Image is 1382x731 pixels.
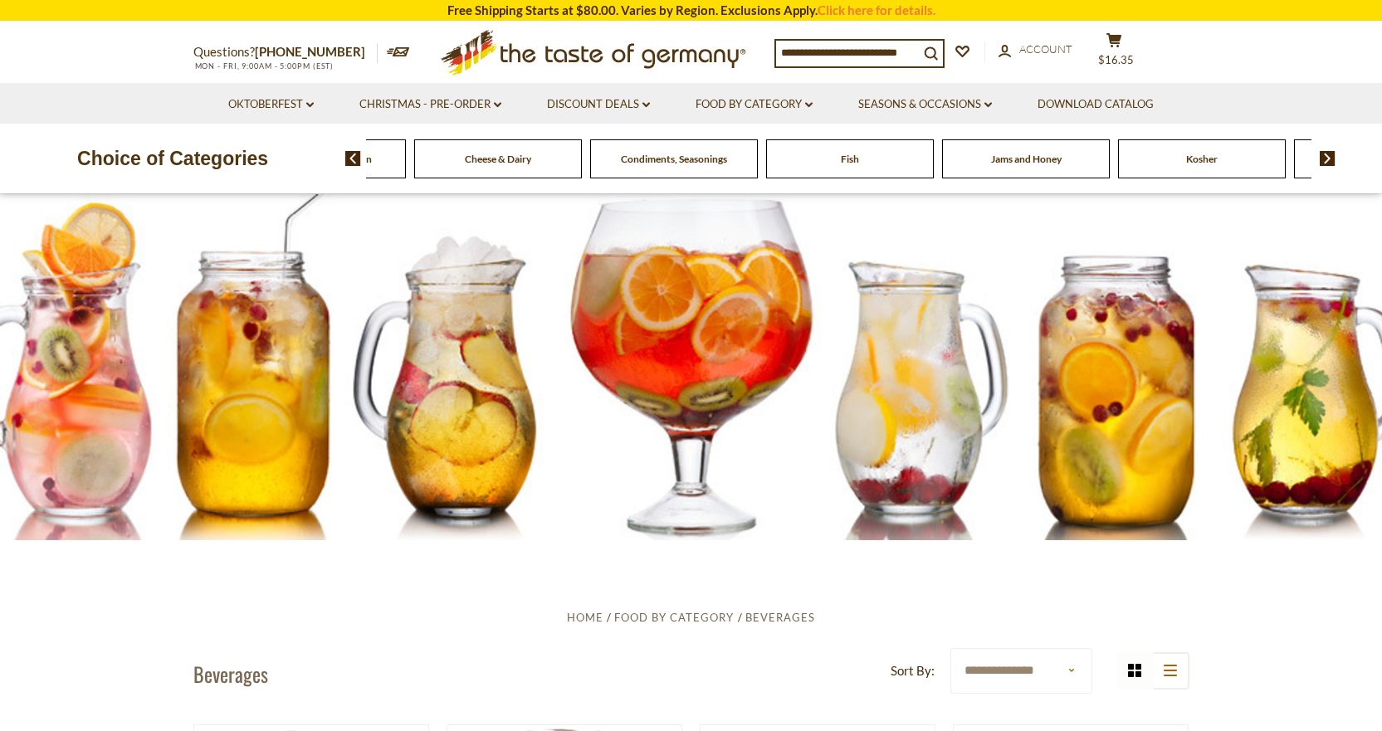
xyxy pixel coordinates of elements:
a: Discount Deals [547,95,650,114]
a: Food By Category [696,95,813,114]
span: MON - FRI, 9:00AM - 5:00PM (EST) [193,61,335,71]
a: Cheese & Dairy [465,153,531,165]
a: Account [999,41,1072,59]
p: Questions? [193,41,378,63]
a: Fish [841,153,859,165]
a: Kosher [1186,153,1218,165]
a: Oktoberfest [228,95,314,114]
span: $16.35 [1098,53,1134,66]
a: Food By Category [614,611,734,624]
a: [PHONE_NUMBER] [255,44,365,59]
a: Beverages [745,611,815,624]
a: Download Catalog [1038,95,1154,114]
a: Jams and Honey [991,153,1062,165]
img: previous arrow [345,151,361,166]
a: Condiments, Seasonings [621,153,727,165]
button: $16.35 [1090,32,1140,74]
img: next arrow [1320,151,1336,166]
h1: Beverages [193,661,268,686]
span: Account [1019,42,1072,56]
a: Christmas - PRE-ORDER [359,95,501,114]
a: Home [567,611,603,624]
a: Click here for details. [818,2,935,17]
label: Sort By: [891,660,935,681]
a: Seasons & Occasions [858,95,992,114]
